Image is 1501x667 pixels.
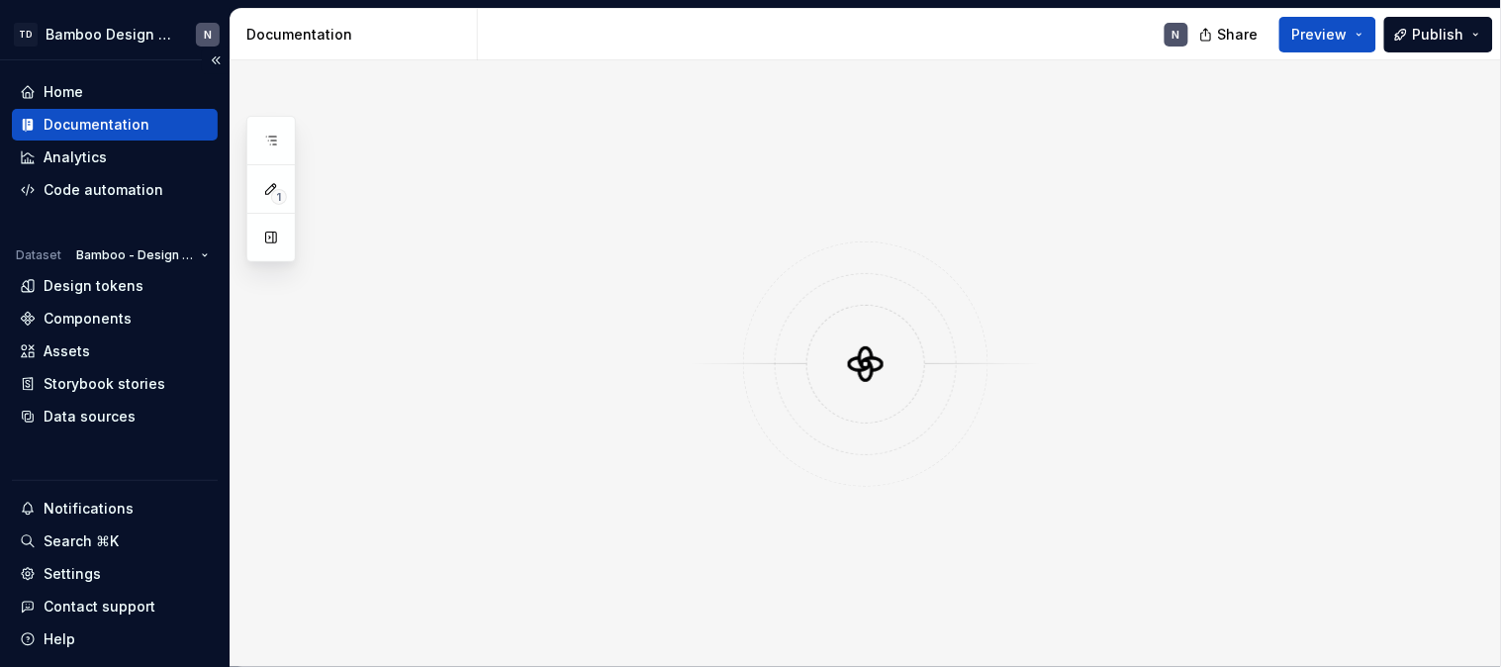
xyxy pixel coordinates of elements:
[1292,25,1348,45] span: Preview
[12,558,218,590] a: Settings
[1189,17,1271,52] button: Share
[12,623,218,655] button: Help
[44,180,163,200] div: Code automation
[44,531,119,551] div: Search ⌘K
[12,109,218,141] a: Documentation
[12,368,218,400] a: Storybook stories
[44,499,134,519] div: Notifications
[67,241,218,269] button: Bamboo - Design System
[44,374,165,394] div: Storybook stories
[44,115,149,135] div: Documentation
[44,82,83,102] div: Home
[12,303,218,334] a: Components
[44,147,107,167] div: Analytics
[12,401,218,432] a: Data sources
[12,591,218,622] button: Contact support
[76,247,193,263] span: Bamboo - Design System
[12,142,218,173] a: Analytics
[12,76,218,108] a: Home
[44,407,136,427] div: Data sources
[12,525,218,557] button: Search ⌘K
[246,25,469,45] div: Documentation
[12,174,218,206] a: Code automation
[1279,17,1376,52] button: Preview
[4,13,226,55] button: TDBamboo Design SystemN
[16,247,61,263] div: Dataset
[1384,17,1493,52] button: Publish
[1218,25,1259,45] span: Share
[14,23,38,47] div: TD
[12,493,218,524] button: Notifications
[44,564,101,584] div: Settings
[202,47,230,74] button: Collapse sidebar
[44,597,155,617] div: Contact support
[44,629,75,649] div: Help
[46,25,172,45] div: Bamboo Design System
[44,276,143,296] div: Design tokens
[271,189,287,205] span: 1
[1413,25,1464,45] span: Publish
[1173,27,1180,43] div: N
[204,27,212,43] div: N
[12,270,218,302] a: Design tokens
[44,309,132,329] div: Components
[44,341,90,361] div: Assets
[12,335,218,367] a: Assets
